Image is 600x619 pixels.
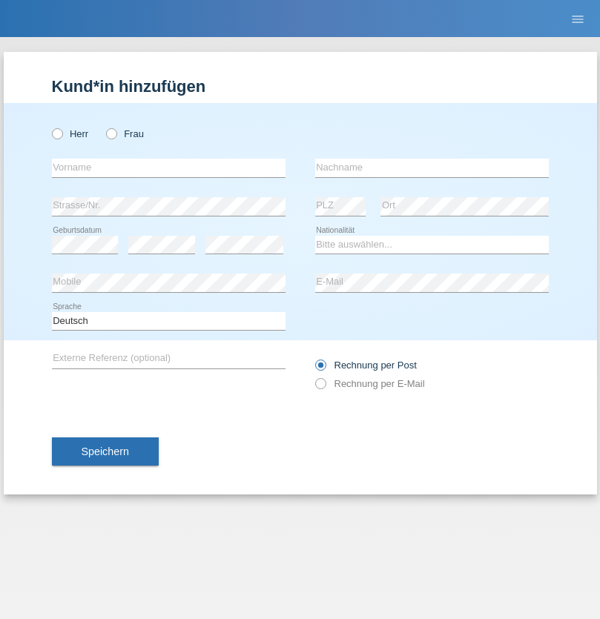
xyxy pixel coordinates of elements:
input: Rechnung per Post [315,360,325,378]
i: menu [570,12,585,27]
input: Rechnung per E-Mail [315,378,325,397]
button: Speichern [52,437,159,466]
label: Frau [106,128,144,139]
label: Herr [52,128,89,139]
input: Herr [52,128,62,138]
label: Rechnung per E-Mail [315,378,425,389]
label: Rechnung per Post [315,360,417,371]
h1: Kund*in hinzufügen [52,77,549,96]
a: menu [563,14,593,23]
span: Speichern [82,446,129,457]
input: Frau [106,128,116,138]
